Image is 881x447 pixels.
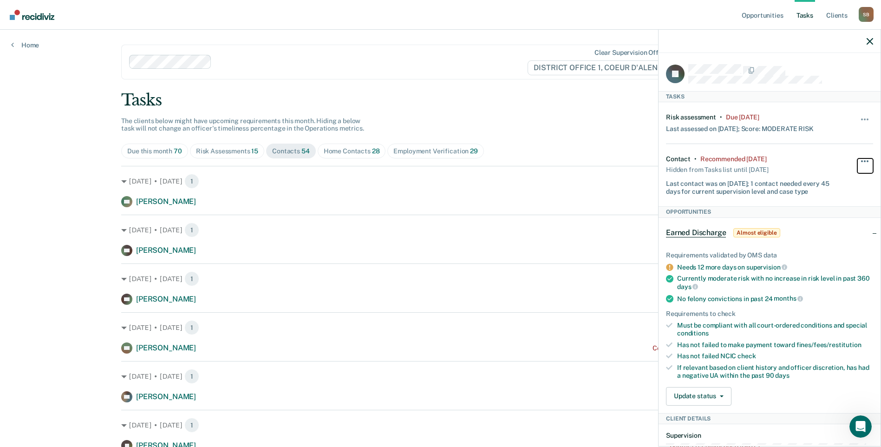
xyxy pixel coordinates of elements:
img: Recidiviz [10,10,54,20]
div: Risk Assessments [196,147,258,155]
div: Employment Verification [393,147,477,155]
div: Due 7 days ago [726,113,759,121]
span: [PERSON_NAME] [136,392,196,401]
div: [DATE] • [DATE] [121,418,760,433]
div: Contact [666,155,691,163]
div: Contacts [272,147,310,155]
span: conditions [677,329,709,337]
div: Home Contacts [324,147,380,155]
button: Profile dropdown button [859,7,874,22]
span: 70 [174,147,182,155]
span: check [737,352,756,360]
span: 1 [184,223,199,237]
div: Hidden from Tasks list until [DATE] [666,163,769,176]
div: Currently moderate risk with no increase in risk level in past 360 [677,275,873,290]
div: Clear supervision officers [594,49,673,57]
span: [PERSON_NAME] [136,246,196,255]
div: Tasks [659,91,881,102]
div: Due this month [127,147,182,155]
div: No felony convictions in past 24 [677,295,873,303]
div: Last contact was on [DATE]; 1 contact needed every 45 days for current supervision level and case... [666,176,839,196]
span: [PERSON_NAME] [136,197,196,206]
span: 1 [184,320,199,335]
div: Requirements to check [666,310,873,318]
div: Opportunities [659,206,881,217]
div: Last assessed on [DATE]; Score: MODERATE RISK [666,121,814,133]
iframe: Intercom live chat [849,415,872,438]
span: months [774,295,803,302]
button: Update status [666,387,731,406]
span: 1 [184,174,199,189]
span: days [677,283,698,290]
a: Home [11,41,39,49]
div: Client Details [659,413,881,424]
span: [PERSON_NAME] [136,295,196,303]
div: • [694,155,697,163]
div: Contact recommended a month ago [653,344,760,352]
span: 15 [251,147,258,155]
div: [DATE] • [DATE] [121,369,760,384]
div: Has not failed to make payment toward [677,341,873,349]
div: Has not failed NCIC [677,352,873,360]
span: DISTRICT OFFICE 1, COEUR D'ALENE [528,60,675,75]
div: S B [859,7,874,22]
div: [DATE] • [DATE] [121,174,760,189]
span: Almost eligible [733,228,780,237]
span: Earned Discharge [666,228,726,237]
span: 54 [301,147,310,155]
span: 28 [372,147,380,155]
div: Needs 12 more days on supervision [677,263,873,271]
div: [DATE] • [DATE] [121,320,760,335]
span: 1 [184,418,199,433]
span: fines/fees/restitution [796,341,861,348]
div: [DATE] • [DATE] [121,271,760,286]
span: 1 [184,271,199,286]
span: [PERSON_NAME] [136,343,196,352]
div: Must be compliant with all court-ordered conditions and special [677,322,873,337]
div: Tasks [121,91,760,110]
div: Risk assessment [666,113,716,121]
span: 1 [184,369,199,384]
span: The clients below might have upcoming requirements this month. Hiding a below task will not chang... [121,117,364,132]
div: Earned DischargeAlmost eligible [659,218,881,248]
div: Recommended 6 days ago [700,155,766,163]
span: 29 [470,147,478,155]
div: If relevant based on client history and officer discretion, has had a negative UA within the past 90 [677,364,873,380]
div: [DATE] • [DATE] [121,223,760,237]
dt: Supervision [666,432,873,440]
div: Requirements validated by OMS data [666,251,873,259]
span: days [775,372,789,379]
div: • [720,113,722,121]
